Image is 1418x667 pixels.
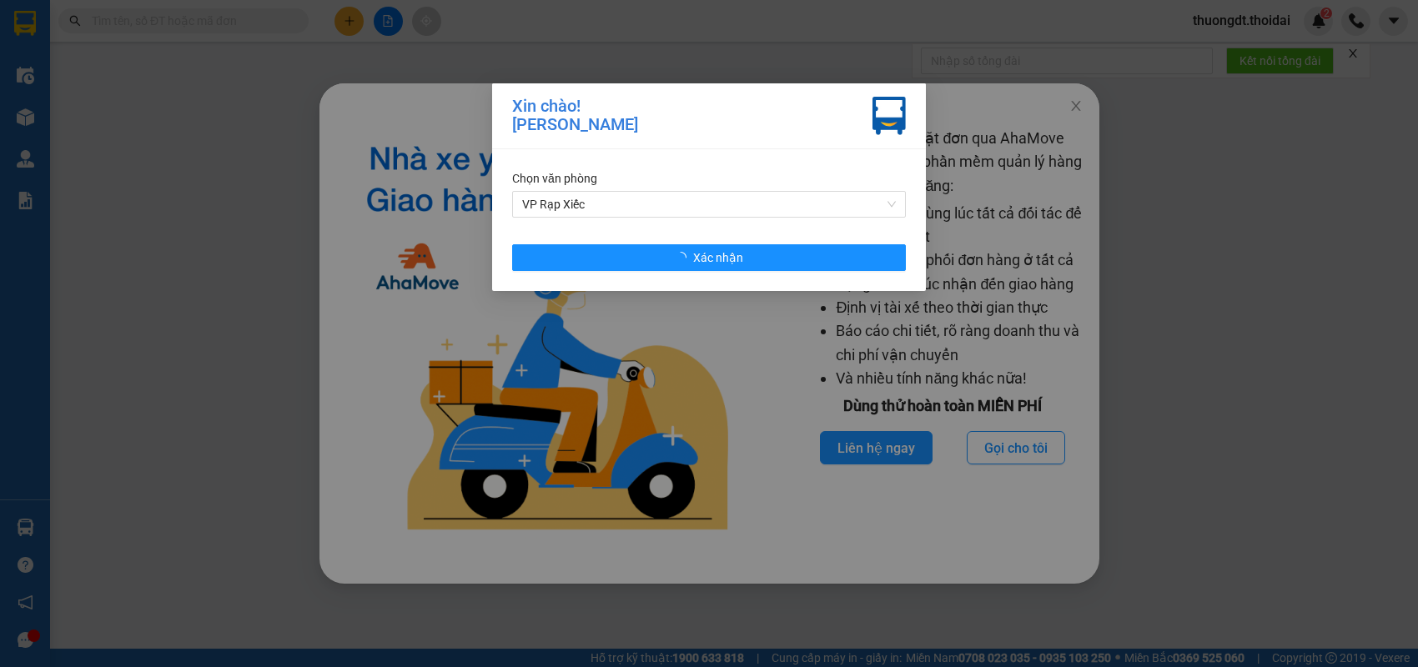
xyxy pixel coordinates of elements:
div: Xin chào! [PERSON_NAME] [512,97,638,135]
span: Xác nhận [693,248,743,267]
button: Xác nhận [512,244,906,271]
span: loading [675,252,693,263]
div: Chọn văn phòng [512,169,906,188]
span: VP Rạp Xiếc [522,192,896,217]
img: vxr-icon [872,97,906,135]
